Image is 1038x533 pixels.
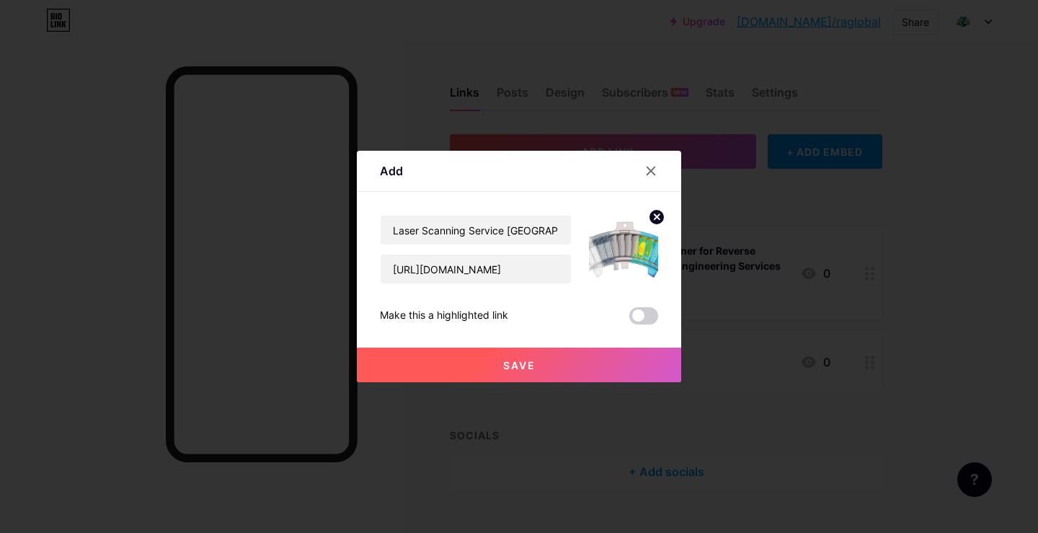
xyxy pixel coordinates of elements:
[503,359,536,371] span: Save
[380,162,403,180] div: Add
[381,216,571,245] input: Title
[589,215,658,284] img: link_thumbnail
[380,307,508,325] div: Make this a highlighted link
[357,348,681,382] button: Save
[381,255,571,283] input: URL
